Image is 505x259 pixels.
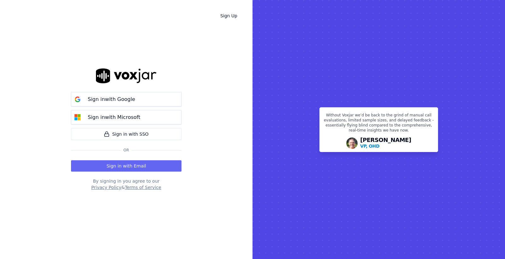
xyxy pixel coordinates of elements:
p: Sign in with Microsoft [88,114,140,121]
img: logo [96,68,157,83]
a: Sign in with SSO [71,128,181,140]
p: Sign in with Google [88,96,135,103]
div: By signing in you agree to our & [71,178,181,191]
button: Sign in with Email [71,160,181,172]
button: Sign inwith Microsoft [71,110,181,124]
button: Terms of Service [125,184,161,191]
a: Sign Up [215,10,242,21]
img: microsoft Sign in button [71,111,84,124]
span: Or [121,148,132,153]
p: Without Voxjar we’d be back to the grind of manual call evaluations, limited sample sizes, and de... [324,113,434,135]
div: [PERSON_NAME] [360,137,411,149]
img: google Sign in button [71,93,84,106]
button: Privacy Policy [91,184,121,191]
img: Avatar [346,138,358,149]
p: VP, OHD [360,143,379,149]
button: Sign inwith Google [71,92,181,106]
